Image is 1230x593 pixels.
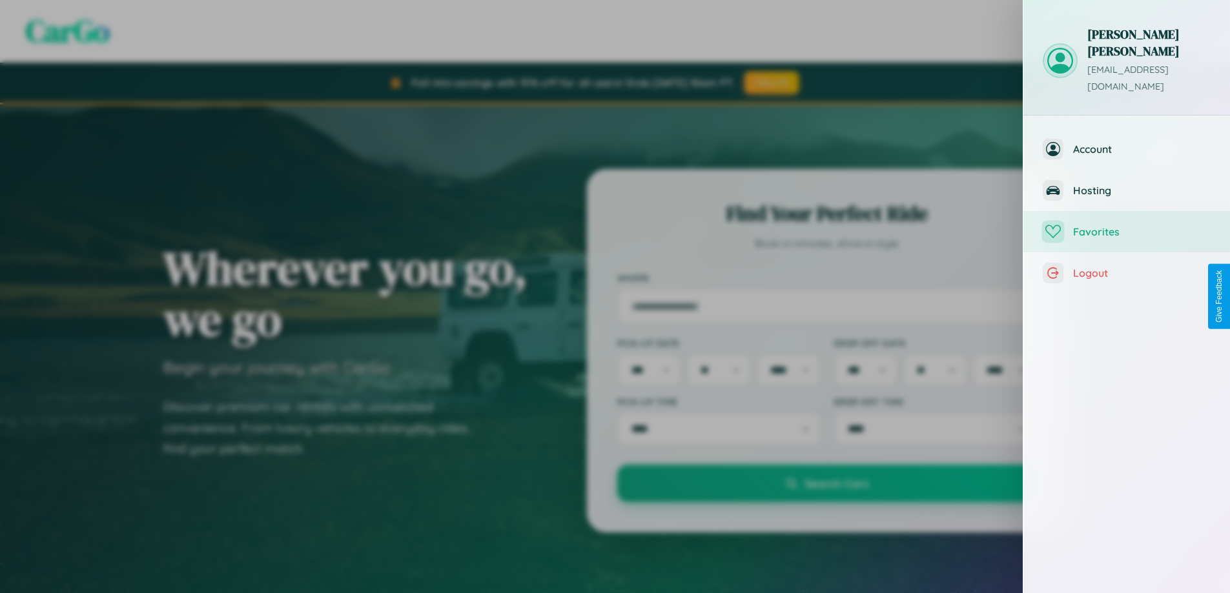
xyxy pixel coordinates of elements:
p: [EMAIL_ADDRESS][DOMAIN_NAME] [1087,62,1211,95]
button: Account [1023,128,1230,170]
span: Account [1073,143,1211,156]
span: Favorites [1073,225,1211,238]
button: Hosting [1023,170,1230,211]
div: Give Feedback [1215,270,1224,323]
h3: [PERSON_NAME] [PERSON_NAME] [1087,26,1211,59]
button: Logout [1023,252,1230,294]
span: Hosting [1073,184,1211,197]
span: Logout [1073,266,1211,279]
button: Favorites [1023,211,1230,252]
